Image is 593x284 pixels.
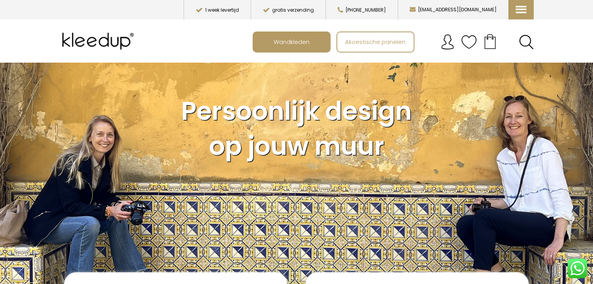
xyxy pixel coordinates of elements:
[59,26,140,57] img: Kleedup
[341,34,410,49] span: Akoestische panelen
[519,35,534,49] a: Search
[209,128,384,164] span: op jouw muur
[337,32,414,52] a: Akoestische panelen
[477,32,503,51] a: Your cart
[253,32,330,52] a: Wandkleden
[253,32,540,53] nav: Main menu
[461,34,477,50] img: verlanglijstje.svg
[269,34,314,49] span: Wandkleden
[440,34,455,50] img: account.svg
[181,93,412,129] span: Persoonlijk design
